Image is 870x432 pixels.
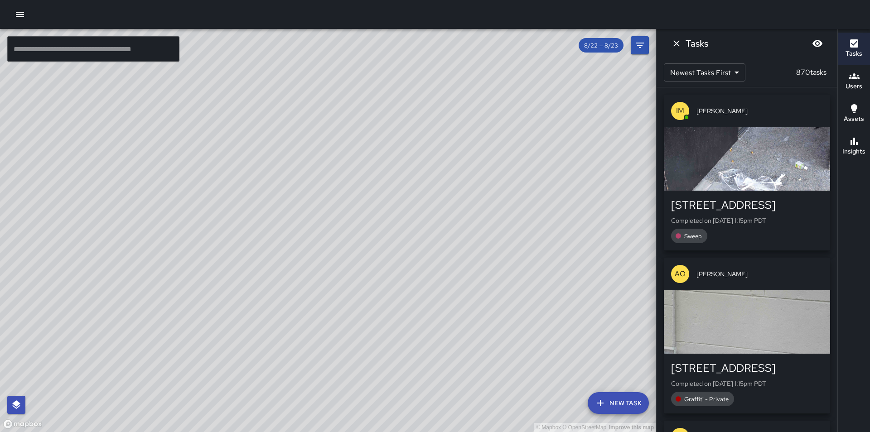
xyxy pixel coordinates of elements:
button: Dismiss [667,34,686,53]
div: [STREET_ADDRESS] [671,198,823,212]
p: IM [676,106,684,116]
h6: Users [846,82,862,91]
h6: Tasks [846,49,862,59]
button: IM[PERSON_NAME][STREET_ADDRESS]Completed on [DATE] 1:15pm PDTSweep [664,95,830,250]
h6: Tasks [686,36,708,51]
span: Sweep [679,232,707,240]
div: Newest Tasks First [664,63,745,82]
h6: Insights [842,147,865,157]
button: Users [838,65,870,98]
span: [PERSON_NAME] [696,106,823,115]
span: 8/22 — 8/23 [579,42,623,49]
p: Completed on [DATE] 1:15pm PDT [671,379,823,388]
div: [STREET_ADDRESS] [671,361,823,375]
button: Filters [631,36,649,54]
button: Blur [808,34,826,53]
span: Graffiti - Private [679,395,734,403]
span: [PERSON_NAME] [696,269,823,278]
button: Tasks [838,33,870,65]
button: Insights [838,130,870,163]
button: AO[PERSON_NAME][STREET_ADDRESS]Completed on [DATE] 1:15pm PDTGraffiti - Private [664,258,830,413]
button: New Task [588,392,649,414]
button: Assets [838,98,870,130]
p: Completed on [DATE] 1:15pm PDT [671,216,823,225]
p: AO [675,269,686,279]
h6: Assets [844,114,864,124]
p: 870 tasks [793,67,830,78]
